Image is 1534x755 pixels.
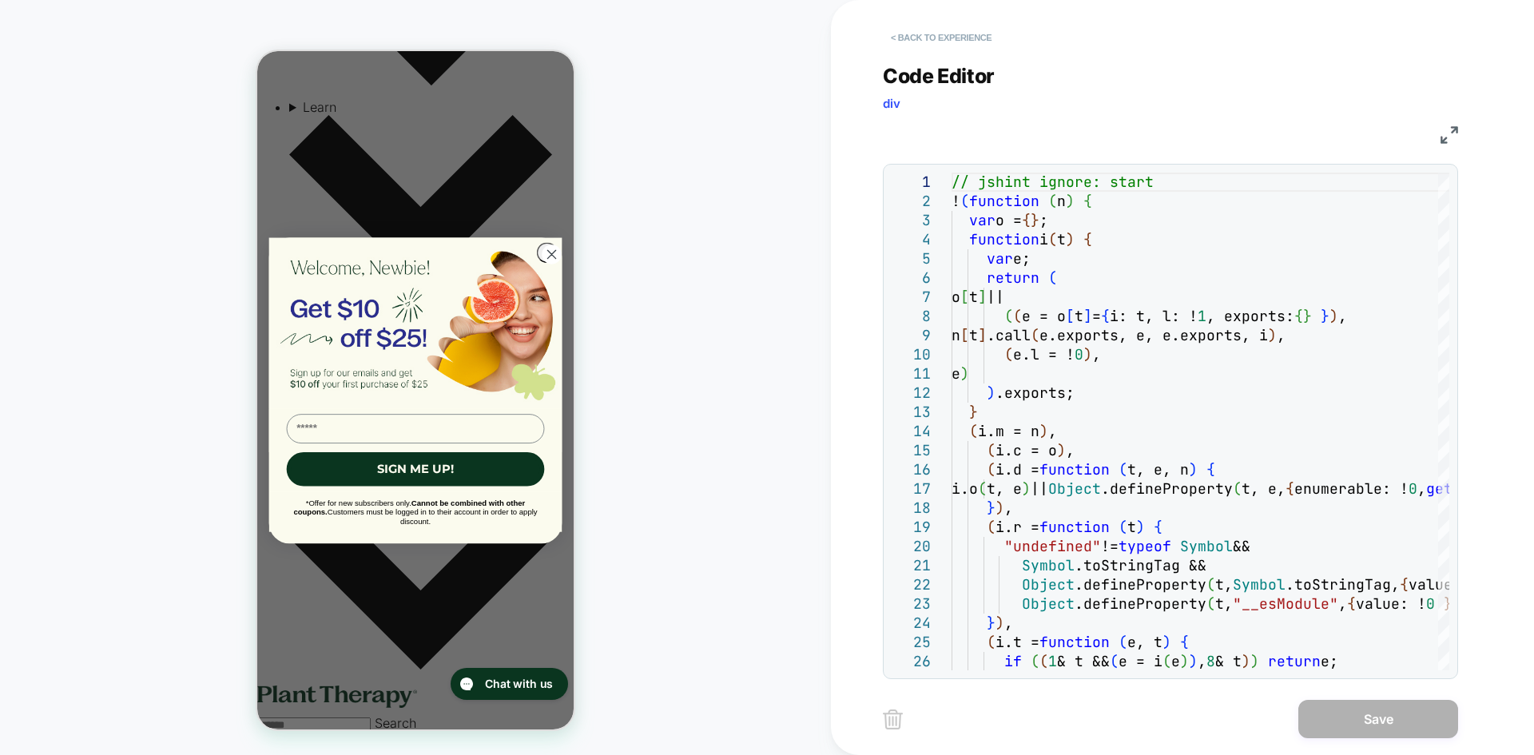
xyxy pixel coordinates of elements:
span: 8 [1206,652,1215,670]
span: Symbol [1180,537,1233,555]
span: , exports: [1206,307,1294,325]
span: , [1048,422,1057,440]
div: 25 [892,633,931,652]
span: { [1154,518,1162,536]
span: i.m = n [978,422,1039,440]
span: ! [952,192,960,210]
span: { [1022,211,1031,229]
img: Sign up for text alerts & save! Text BLENDS to 46941 for an instant 15% coupon [12,186,305,357]
span: && [1233,537,1250,555]
span: i.t = [996,633,1039,651]
span: return [987,268,1039,287]
span: ( [987,441,996,459]
span: ) [1268,326,1277,344]
span: value: ! [1356,594,1426,613]
div: 9 [892,326,931,345]
span: , [1004,614,1013,632]
span: t, [1215,594,1233,613]
div: 4 [892,230,931,249]
span: e = o [1022,307,1066,325]
span: ( [1119,633,1127,651]
span: Symbol [1022,556,1075,574]
span: t, e [987,479,1022,498]
span: , [1417,479,1426,498]
div: 7 [892,288,931,307]
span: ( [1048,192,1057,210]
span: e; [1013,249,1031,268]
div: 14 [892,422,931,441]
span: e.l = ! [1013,345,1075,364]
div: 16 [892,460,931,479]
span: ( [969,422,978,440]
span: return [1268,652,1321,670]
div: 1 [892,173,931,192]
span: e; [1321,652,1338,670]
span: ) [1162,633,1171,651]
span: , [1338,307,1347,325]
span: .call [987,326,1031,344]
span: t [1057,230,1066,248]
span: div [883,96,900,111]
span: { [1083,192,1092,210]
span: ) [996,614,1004,632]
span: t, e, [1242,479,1286,498]
span: t [969,326,978,344]
span: ) [1329,307,1338,325]
span: ) [1250,652,1259,670]
span: ) [1242,652,1250,670]
span: .defineProperty [1075,575,1206,594]
span: ] [1083,307,1092,325]
span: { [1286,479,1294,498]
span: ( [1119,518,1127,536]
div: 13 [892,403,931,422]
span: 1 [1198,307,1206,325]
span: i.c = o [996,441,1057,459]
span: ) [1189,460,1198,479]
span: typeof [1119,537,1171,555]
span: { [1180,633,1189,651]
div: 24 [892,614,931,633]
span: "__esModule" [1233,594,1338,613]
span: ( [1206,575,1215,594]
span: ; [1039,211,1048,229]
span: ( [1048,230,1057,248]
span: 0 [1426,594,1435,613]
div: 8 [892,307,931,326]
span: { [1206,460,1215,479]
span: } [987,614,996,632]
iframe: Gorgias live chat messenger [185,611,316,654]
span: , [1338,594,1347,613]
span: e [952,364,960,383]
strong: Cannot be combined with other coupons. [36,447,268,465]
span: i.o [952,479,978,498]
span: } [1303,307,1312,325]
button: Close dialog [280,191,300,212]
span: = [1092,307,1101,325]
span: "undefined" [1004,537,1101,555]
span: ) [1057,441,1066,459]
div: 20 [892,537,931,556]
span: var [987,249,1013,268]
span: function [969,192,1039,210]
span: ( [1233,479,1242,498]
span: ) [1022,479,1031,498]
span: ) [960,364,969,383]
div: 19 [892,518,931,537]
span: & t && [1057,652,1110,670]
span: ( [978,479,987,498]
span: [ [1066,307,1075,325]
button: < Back to experience [883,25,999,50]
span: || [1031,479,1048,498]
div: 2 [892,192,931,211]
span: ] [978,288,987,306]
span: t, [1215,575,1233,594]
span: ( [1048,268,1057,287]
div: 3 [892,211,931,230]
span: { [1083,230,1092,248]
div: 15 [892,441,931,460]
span: o [952,288,960,306]
span: { [1294,307,1303,325]
div: 17 [892,479,931,499]
span: } [987,499,996,517]
span: o = [996,211,1022,229]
